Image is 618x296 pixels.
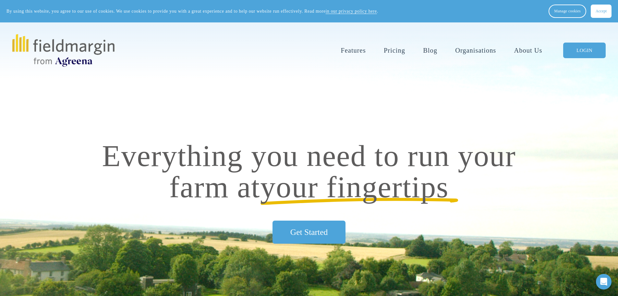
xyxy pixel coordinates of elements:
[260,170,449,204] span: your fingertips
[514,45,542,56] a: About Us
[102,139,524,204] span: Everything you need to run your farm at
[12,34,114,67] img: fieldmargin.com
[341,45,366,56] a: folder dropdown
[455,45,496,56] a: Organisations
[384,45,405,56] a: Pricing
[423,45,437,56] a: Blog
[341,46,366,55] span: Features
[549,5,586,18] button: Manage cookies
[563,43,606,58] a: LOGIN
[554,9,581,14] span: Manage cookies
[591,5,612,18] button: Accept
[596,274,612,290] div: Open Intercom Messenger
[326,9,377,14] a: in our privacy policy here
[596,9,607,14] span: Accept
[273,221,345,244] a: Get Started
[6,8,378,14] p: By using this website, you agree to our use of cookies. We use cookies to provide you with a grea...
